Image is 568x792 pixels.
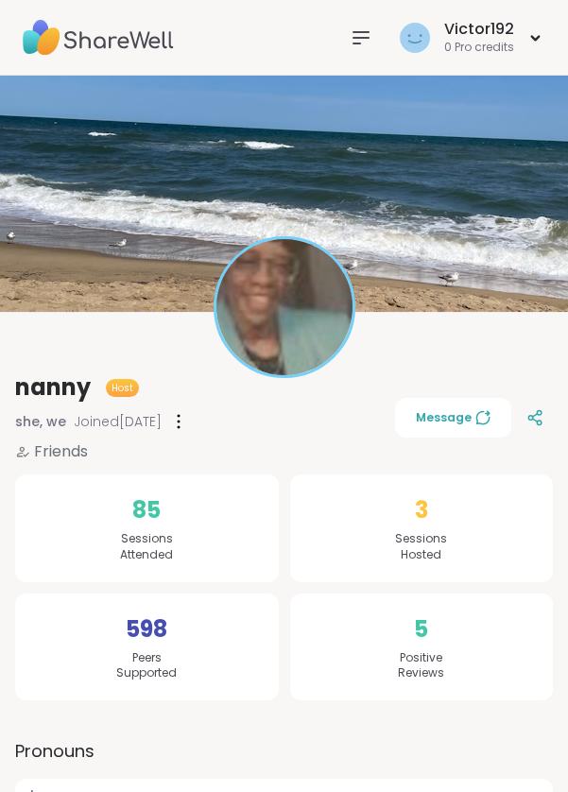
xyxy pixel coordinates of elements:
img: nanny [216,239,353,375]
span: 5 [414,612,428,646]
img: Victor192 [400,23,430,53]
span: 3 [415,493,428,527]
img: ShareWell Nav Logo [23,5,174,71]
span: she, we [15,412,66,431]
span: Positive Reviews [398,650,444,682]
span: Sessions Hosted [395,531,447,563]
button: Message [395,398,511,438]
span: Joined [DATE] [74,412,162,431]
label: Pronouns [15,738,553,764]
div: Victor192 [444,19,514,40]
span: nanny [15,372,91,403]
span: 85 [132,493,161,527]
span: Host [112,381,133,395]
div: 0 Pro credits [444,40,514,56]
span: Friends [34,440,88,463]
span: 598 [126,612,167,646]
span: Peers Supported [116,650,177,682]
span: Sessions Attended [120,531,173,563]
span: Message [416,409,491,426]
